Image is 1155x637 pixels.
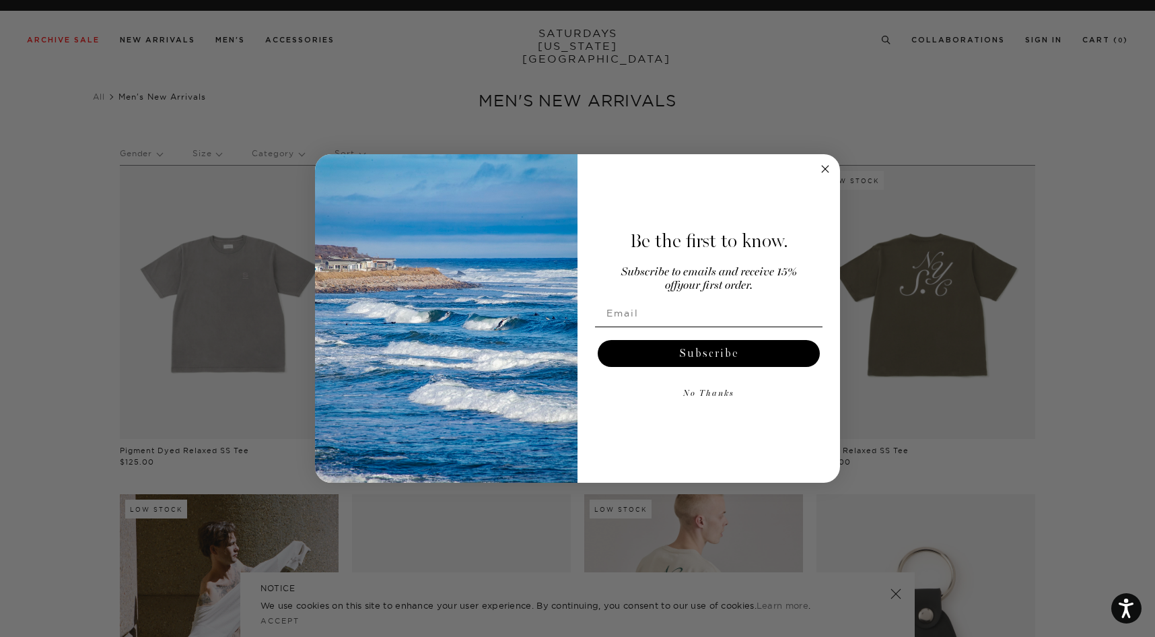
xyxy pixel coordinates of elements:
[598,340,820,367] button: Subscribe
[621,267,797,278] span: Subscribe to emails and receive 15%
[630,230,788,253] span: Be the first to know.
[595,380,823,407] button: No Thanks
[315,154,577,483] img: 125c788d-000d-4f3e-b05a-1b92b2a23ec9.jpeg
[595,300,823,327] input: Email
[665,280,677,292] span: off
[595,327,823,327] img: underline
[817,161,833,177] button: Close dialog
[677,280,753,292] span: your first order.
